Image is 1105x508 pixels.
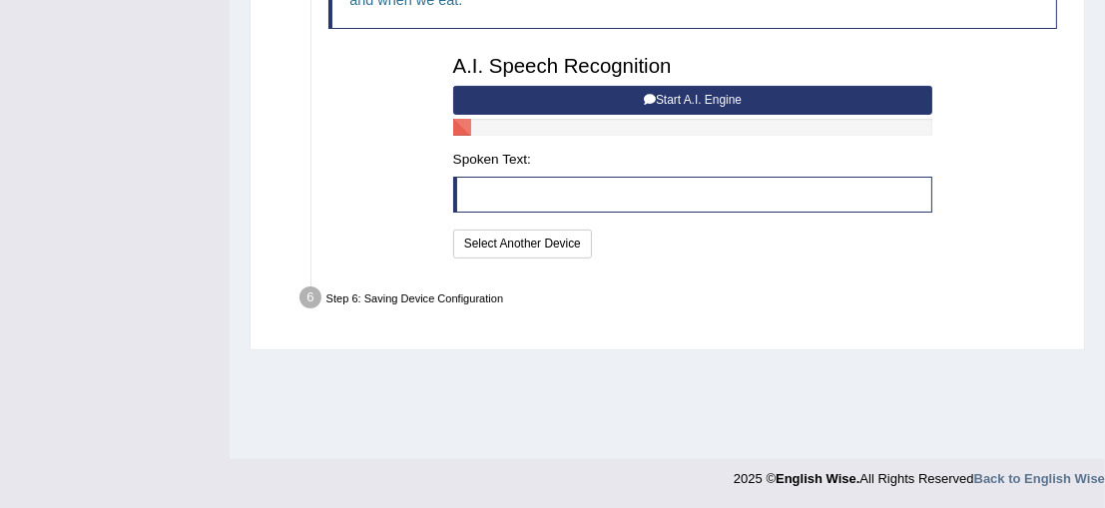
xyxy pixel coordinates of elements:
strong: English Wise. [776,471,859,486]
button: Start A.I. Engine [453,86,933,115]
div: 2025 © All Rights Reserved [734,459,1105,488]
a: Back to English Wise [974,471,1105,486]
div: Step 6: Saving Device Configuration [292,281,1077,318]
h4: Spoken Text: [453,153,933,168]
h3: A.I. Speech Recognition [453,55,933,77]
button: Select Another Device [453,230,592,258]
